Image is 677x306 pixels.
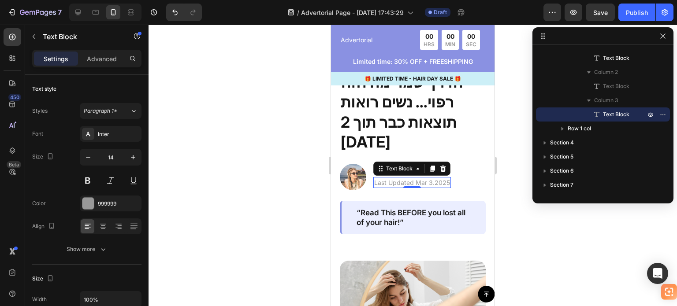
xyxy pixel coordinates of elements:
div: Width [32,295,47,303]
div: Show more [67,245,108,254]
span: Draft [434,8,447,16]
div: Undo/Redo [166,4,202,21]
span: Section 5 [550,152,573,161]
span: Text Block [603,110,629,119]
div: Color [32,199,46,207]
div: Beta [7,161,21,168]
span: Paragraph 1* [84,107,117,115]
div: Align [32,221,57,232]
button: Publish [618,4,655,21]
span: Advertorial Page - [DATE] 17:43:29 [301,8,404,17]
div: 450 [8,94,21,101]
div: Publish [626,8,648,17]
button: Paragraph 1* [80,103,141,119]
p: Settings [44,54,68,63]
span: Row 1 col [568,124,591,133]
div: 999999 [98,200,139,208]
span: Text Block [603,82,629,91]
span: Section 6 [550,166,574,175]
p: Advanced [87,54,117,63]
p: Text Block [43,31,118,42]
div: Size [32,273,56,285]
div: Size [32,151,56,163]
button: 7 [4,4,66,21]
div: Text style [32,85,56,93]
span: Column 2 [594,68,618,77]
span: Section 4 [550,138,574,147]
span: Text Block [603,54,629,63]
div: Inter [98,130,139,138]
div: Font [32,130,43,138]
div: Styles [32,107,48,115]
div: Open Intercom Messenger [647,263,668,284]
span: / [297,8,299,17]
p: 7 [58,7,62,18]
button: Save [586,4,615,21]
span: Save [593,9,608,16]
button: Show more [32,241,141,257]
img: gempages_432750572815254551-8e241309-2934-4a82-8ee7-3297b828f1e9.png [9,236,155,305]
span: Column 3 [594,96,618,105]
iframe: Design area [331,25,495,306]
span: Section 7 [550,181,573,189]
